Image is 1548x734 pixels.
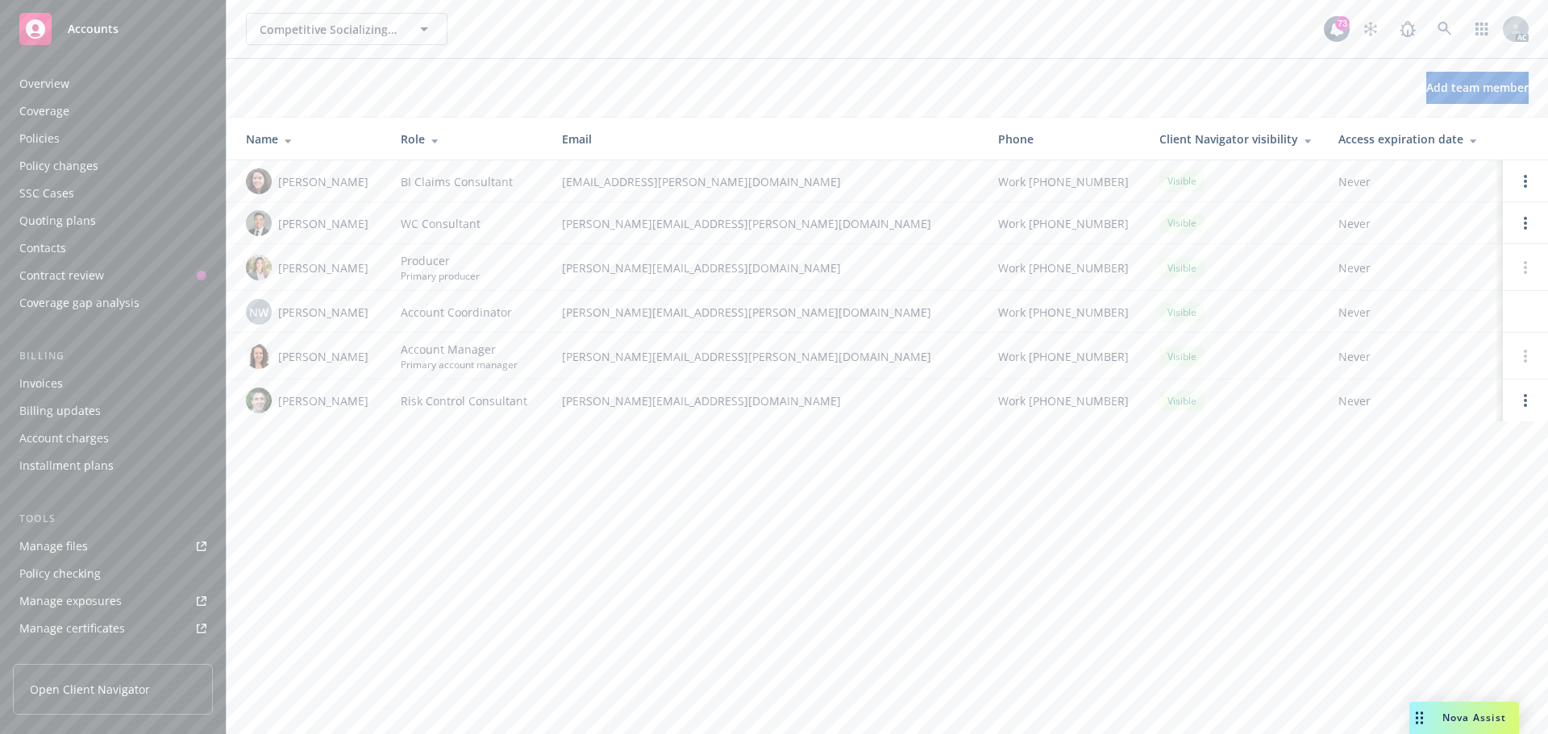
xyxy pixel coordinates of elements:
div: Manage claims [19,643,101,669]
a: Manage exposures [13,588,213,614]
a: Invoices [13,371,213,396]
div: Access expiration date [1338,131,1490,147]
a: Open options [1516,391,1535,410]
div: Visible [1159,346,1205,367]
a: Installment plans [13,453,213,479]
span: [PERSON_NAME][EMAIL_ADDRESS][DOMAIN_NAME] [562,259,972,276]
span: Never [1338,173,1490,190]
a: Billing updates [13,398,213,424]
a: Switch app [1466,13,1498,45]
span: [PERSON_NAME] [278,392,368,409]
span: Account Manager [401,341,518,358]
span: [PERSON_NAME] [278,259,368,276]
div: Contacts [19,235,66,261]
span: [PERSON_NAME] [278,348,368,365]
div: Visible [1159,302,1205,322]
span: [PERSON_NAME][EMAIL_ADDRESS][PERSON_NAME][DOMAIN_NAME] [562,215,972,232]
div: Billing [13,348,213,364]
a: Policy changes [13,153,213,179]
span: [EMAIL_ADDRESS][PERSON_NAME][DOMAIN_NAME] [562,173,972,190]
a: Search [1429,13,1461,45]
span: Competitive Socializing US LLC [260,21,399,38]
div: Visible [1159,171,1205,191]
img: photo [246,255,272,280]
a: Manage claims [13,643,213,669]
span: Nova Assist [1442,711,1506,724]
span: BI Claims Consultant [401,173,513,190]
div: Policy checking [19,561,101,587]
a: Manage certificates [13,616,213,641]
span: Producer [401,252,480,269]
div: Email [562,131,972,147]
div: Manage files [19,533,88,559]
a: Stop snowing [1354,13,1387,45]
a: SSC Cases [13,180,213,206]
span: Open Client Navigator [30,681,150,698]
span: Primary producer [401,269,480,283]
span: [PERSON_NAME][EMAIL_ADDRESS][PERSON_NAME][DOMAIN_NAME] [562,304,972,321]
div: Visible [1159,213,1205,233]
span: [PERSON_NAME] [278,215,368,232]
a: Account charges [13,425,213,451]
span: Never [1338,348,1490,365]
div: 73 [1335,16,1350,31]
div: Quoting plans [19,208,96,234]
span: Add team member [1426,80,1529,95]
span: [PERSON_NAME] [278,173,368,190]
div: Manage certificates [19,616,125,641]
span: Never [1338,304,1490,321]
div: Coverage [19,98,69,124]
div: Drag to move [1409,702,1429,734]
div: Billing updates [19,398,101,424]
span: Work [PHONE_NUMBER] [998,259,1129,276]
a: Policies [13,126,213,151]
div: Client Navigator visibility [1159,131,1313,147]
span: [PERSON_NAME][EMAIL_ADDRESS][PERSON_NAME][DOMAIN_NAME] [562,348,972,365]
div: Visible [1159,258,1205,278]
span: Work [PHONE_NUMBER] [998,173,1129,190]
img: photo [246,210,272,236]
div: Contract review [19,263,104,288]
span: Never [1338,259,1490,276]
span: Never [1338,392,1490,409]
div: Invoices [19,371,63,396]
div: SSC Cases [19,180,74,206]
img: photo [246,343,272,369]
a: Open options [1516,172,1535,191]
div: Name [246,131,375,147]
span: Work [PHONE_NUMBER] [998,392,1129,409]
div: Coverage gap analysis [19,290,139,316]
img: photo [246,168,272,194]
div: Visible [1159,391,1205,411]
a: Coverage [13,98,213,124]
img: photo [246,388,272,413]
div: Role [401,131,536,147]
div: Phone [998,131,1134,147]
span: NW [249,304,268,321]
span: WC Consultant [401,215,481,232]
span: [PERSON_NAME] [278,304,368,321]
a: Manage files [13,533,213,559]
a: Overview [13,71,213,97]
div: Policy changes [19,153,98,179]
span: Risk Control Consultant [401,392,527,409]
a: Policy checking [13,561,213,587]
span: Account Coordinator [401,304,512,321]
div: Account charges [19,425,109,451]
div: Overview [19,71,69,97]
a: Open options [1516,214,1535,233]
button: Add team member [1426,72,1529,104]
span: Work [PHONE_NUMBER] [998,348,1129,365]
a: Coverage gap analysis [13,290,213,316]
span: Never [1338,215,1490,232]
div: Installment plans [19,453,114,479]
button: Competitive Socializing US LLC [246,13,447,45]
a: Contract review [13,263,213,288]
a: Contacts [13,235,213,261]
a: Quoting plans [13,208,213,234]
span: Accounts [68,23,119,35]
span: [PERSON_NAME][EMAIL_ADDRESS][DOMAIN_NAME] [562,392,972,409]
span: Primary account manager [401,358,518,371]
div: Manage exposures [19,588,122,614]
div: Tools [13,511,213,527]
